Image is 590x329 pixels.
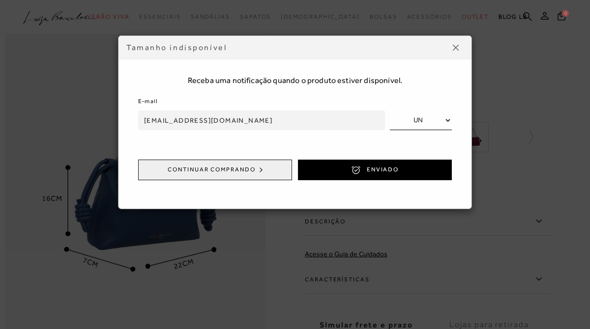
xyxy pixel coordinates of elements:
label: E-mail [138,97,158,106]
img: icon-close.png [453,45,459,51]
div: Tamanho indisponível [126,42,448,53]
span: ENVIADO [367,165,399,174]
button: ENVIADO [298,160,452,180]
span: Receba uma notificação quando o produto estiver disponível. [138,75,452,86]
button: Continuar comprando [138,160,292,180]
input: Informe seu e-mail [138,110,385,130]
